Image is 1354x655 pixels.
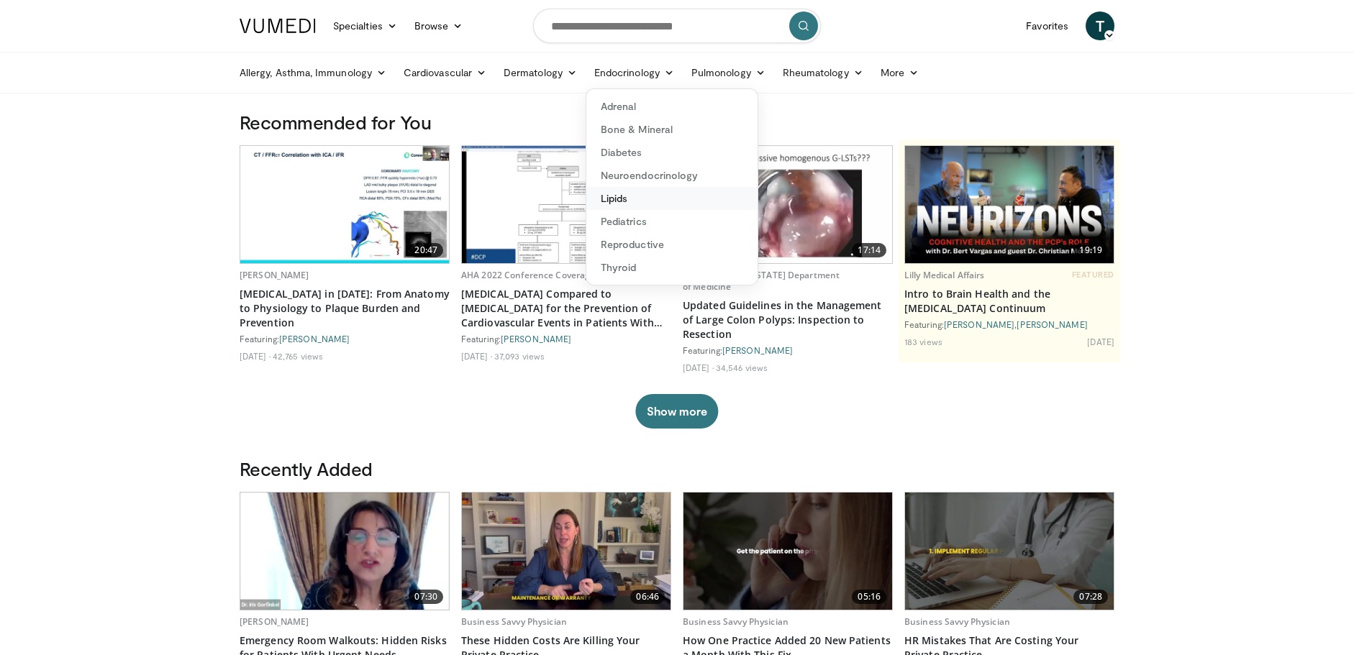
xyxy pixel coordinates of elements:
[240,350,271,362] li: [DATE]
[904,319,1114,330] div: Featuring: ,
[944,319,1014,329] a: [PERSON_NAME]
[683,298,893,342] a: Updated Guidelines in the Management of Large Colon Polyps: Inspection to Resection
[462,146,671,263] a: 10:11
[495,58,586,87] a: Dermatology
[683,493,892,610] img: 91028a78-7887-4b73-aa20-d4fc93d7df92.620x360_q85_upscale.jpg
[683,146,892,263] a: 17:14
[1073,243,1108,257] span: 19:19
[683,269,840,293] a: University of [US_STATE] Department of Medicine
[904,336,942,347] li: 183 views
[905,493,1114,610] img: da0e661b-3178-4e6d-891c-fa74c539f1a2.620x360_q85_upscale.jpg
[240,146,449,263] a: 20:47
[905,146,1114,263] a: 19:19
[324,12,406,40] a: Specialties
[905,146,1114,263] img: a80fd508-2012-49d4-b73e-1d4e93549e78.png.620x360_q85_upscale.jpg
[1087,336,1114,347] li: [DATE]
[852,590,886,604] span: 05:16
[461,350,492,362] li: [DATE]
[716,362,768,373] li: 34,546 views
[852,243,886,257] span: 17:14
[240,111,1114,134] h3: Recommended for You
[774,58,872,87] a: Rheumatology
[461,615,567,628] a: Business Savvy Physician
[586,210,758,233] a: Pediatrics
[273,350,323,362] li: 42,765 views
[683,615,789,628] a: Business Savvy Physician
[683,362,714,373] li: [DATE]
[904,615,1010,628] a: Business Savvy Physician
[683,146,892,263] img: dfcfcb0d-b871-4e1a-9f0c-9f64970f7dd8.620x360_q85_upscale.jpg
[586,256,758,279] a: Thyroid
[240,493,449,610] img: d1d3d44d-0dab-4c2d-80d0-d81517b40b1b.620x360_q85_upscale.jpg
[683,58,774,87] a: Pulmonology
[586,141,758,164] a: Diabetes
[231,58,395,87] a: Allergy, Asthma, Immunology
[586,187,758,210] a: Lipids
[905,493,1114,610] a: 07:28
[586,95,758,118] a: Adrenal
[635,394,718,429] button: Show more
[240,146,449,263] img: 823da73b-7a00-425d-bb7f-45c8b03b10c3.620x360_q85_upscale.jpg
[240,19,316,33] img: VuMedi Logo
[501,334,571,344] a: [PERSON_NAME]
[872,58,927,87] a: More
[395,58,495,87] a: Cardiovascular
[409,590,443,604] span: 07:30
[683,344,893,356] div: Featuring:
[461,333,671,344] div: Featuring:
[462,146,671,263] img: 7c0f9b53-1609-4588-8498-7cac8464d722.620x360_q85_upscale.jpg
[494,350,545,362] li: 37,093 views
[586,118,758,141] a: Bone & Mineral
[409,243,443,257] span: 20:47
[533,9,821,43] input: Search topics, interventions
[240,333,450,344] div: Featuring:
[586,58,683,87] a: Endocrinology
[240,287,450,330] a: [MEDICAL_DATA] in [DATE]: From Anatomy to Physiology to Plaque Burden and Prevention
[1017,12,1077,40] a: Favorites
[1072,270,1114,280] span: FEATURED
[461,269,595,281] a: AHA 2022 Conference Coverage
[683,493,892,610] a: 05:16
[240,269,309,281] a: [PERSON_NAME]
[406,12,472,40] a: Browse
[240,615,309,628] a: [PERSON_NAME]
[461,287,671,330] a: [MEDICAL_DATA] Compared to [MEDICAL_DATA] for the Prevention of Cardiovascular Events in Patients...
[240,457,1114,480] h3: Recently Added
[904,287,1114,316] a: Intro to Brain Health and the [MEDICAL_DATA] Continuum
[462,493,671,610] img: 5868add3-d917-4a99-95fc-689fa2374450.620x360_q85_upscale.jpg
[586,233,758,256] a: Reproductive
[904,269,985,281] a: Lilly Medical Affairs
[630,590,665,604] span: 06:46
[1017,319,1087,329] a: [PERSON_NAME]
[1073,590,1108,604] span: 07:28
[722,345,793,355] a: [PERSON_NAME]
[1086,12,1114,40] a: T
[279,334,350,344] a: [PERSON_NAME]
[462,493,671,610] a: 06:46
[240,493,449,610] a: 07:30
[586,164,758,187] a: Neuroendocrinology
